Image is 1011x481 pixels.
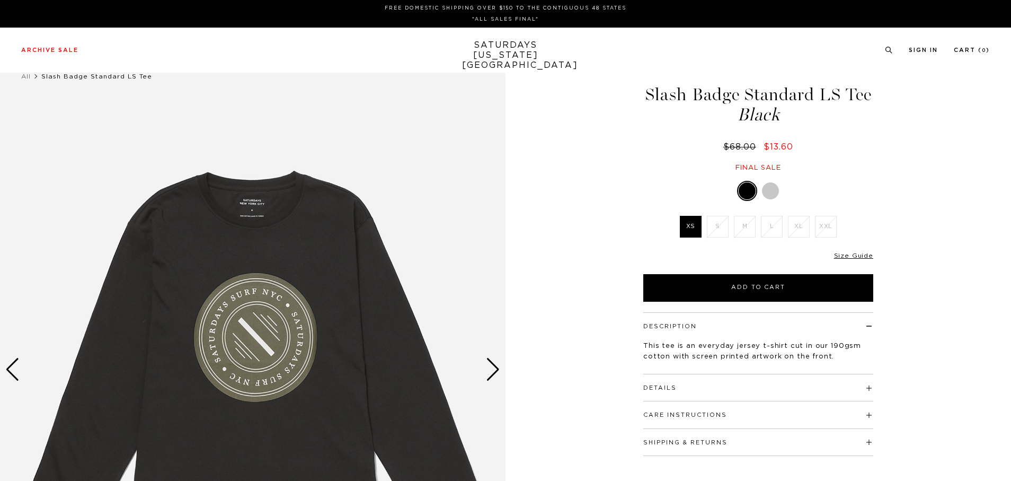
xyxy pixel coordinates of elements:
[642,86,875,124] h1: Slash Badge Standard LS Tee
[643,440,728,445] button: Shipping & Returns
[21,47,78,53] a: Archive Sale
[21,73,31,80] a: All
[954,47,990,53] a: Cart (0)
[462,40,549,71] a: SATURDAYS[US_STATE][GEOGRAPHIC_DATA]
[25,4,986,12] p: FREE DOMESTIC SHIPPING OVER $150 TO THE CONTIGUOUS 48 STATES
[486,358,500,381] div: Next slide
[642,163,875,172] div: Final sale
[642,106,875,124] span: Black
[643,412,727,418] button: Care Instructions
[5,358,20,381] div: Previous slide
[909,47,938,53] a: Sign In
[25,15,986,23] p: *ALL SALES FINAL*
[643,341,873,362] p: This tee is an everyday jersey t-shirt cut in our 190gsm cotton with screen printed artwork on th...
[41,73,152,80] span: Slash Badge Standard LS Tee
[643,323,697,329] button: Description
[723,143,760,151] del: $68.00
[643,274,873,302] button: Add to Cart
[764,143,793,151] span: $13.60
[680,216,702,238] label: XS
[643,385,677,391] button: Details
[982,48,986,53] small: 0
[834,252,873,259] a: Size Guide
